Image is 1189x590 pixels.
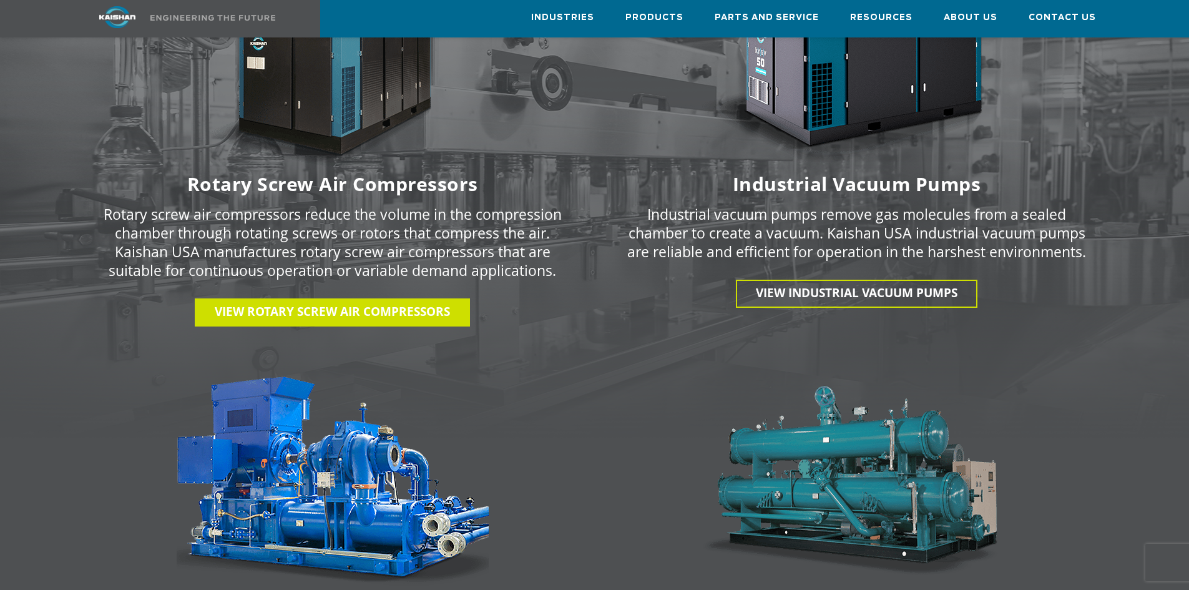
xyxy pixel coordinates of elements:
h6: Rotary Screw Air Compressors [78,176,587,192]
span: Industries [531,11,594,25]
span: Contact Us [1029,11,1096,25]
a: Parts and Service [715,1,819,34]
a: Industries [531,1,594,34]
a: View INDUSTRIAL VACUUM PUMPS [736,280,977,308]
img: machine [177,376,489,586]
a: About Us [944,1,997,34]
span: Resources [850,11,913,25]
a: View Rotary Screw Air Compressors [195,298,470,327]
a: Products [625,1,683,34]
p: Rotary screw air compressors reduce the volume in the compression chamber through rotating screws... [103,205,562,280]
img: machine [701,378,1013,588]
span: Products [625,11,683,25]
a: Contact Us [1029,1,1096,34]
span: View Rotary Screw Air Compressors [215,303,450,320]
img: Engineering the future [150,15,275,21]
p: Industrial vacuum pumps remove gas molecules from a sealed chamber to create a vacuum. Kaishan US... [627,205,1087,261]
a: Resources [850,1,913,34]
span: View INDUSTRIAL VACUUM PUMPS [756,285,957,301]
span: Parts and Service [715,11,819,25]
span: About Us [944,11,997,25]
img: kaishan logo [71,6,164,28]
h6: Industrial Vacuum Pumps [602,176,1112,192]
